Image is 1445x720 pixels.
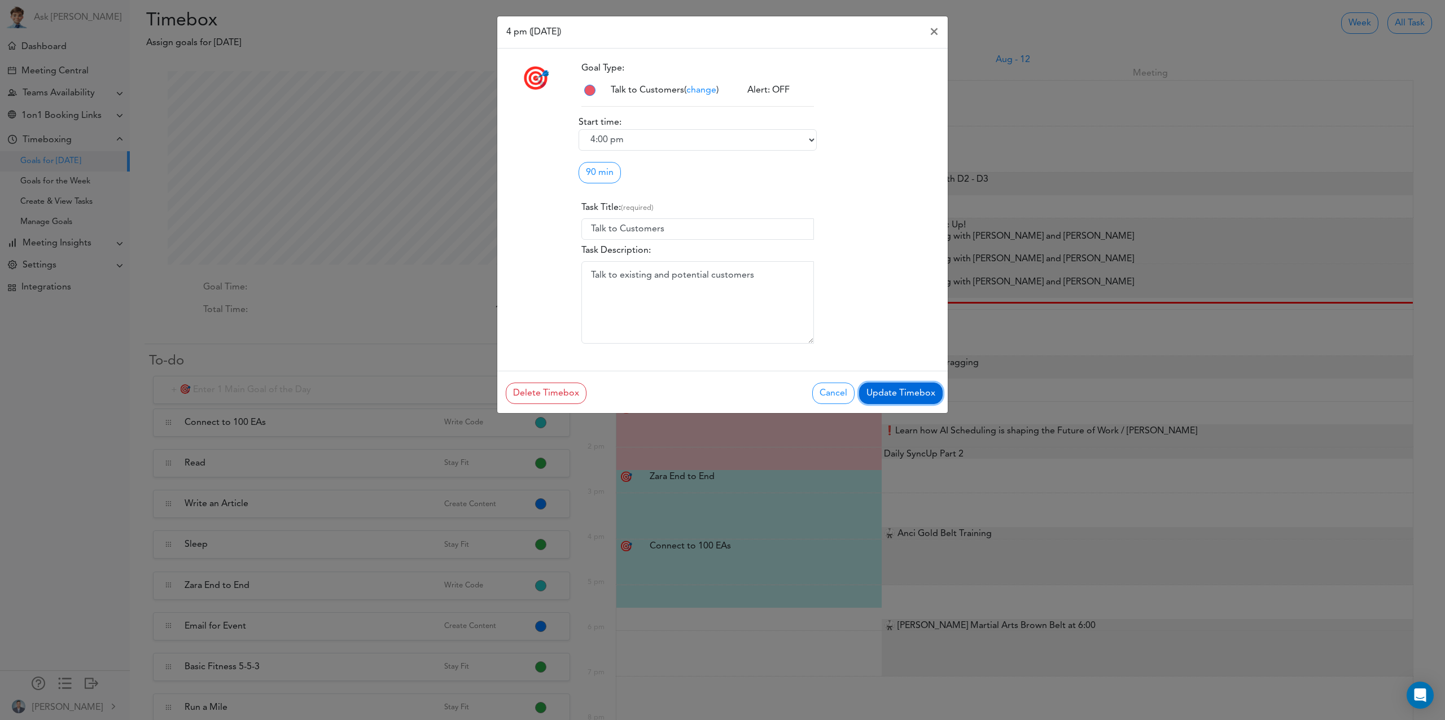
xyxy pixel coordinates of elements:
[930,25,939,39] span: ×
[812,383,855,404] button: Cancel
[921,16,948,48] button: Close
[1407,682,1434,709] div: Open Intercom Messenger
[581,197,654,218] label: Task Title:
[739,84,817,97] div: Alert: OFF
[859,383,943,404] button: Update Timebox
[506,383,586,404] button: Delete Timebox
[581,240,651,261] label: Task Description:
[602,84,739,97] div: ( )
[506,25,561,39] h6: 4 pm ([DATE])
[579,116,621,129] label: Start time:
[579,162,621,183] a: 90 min
[522,69,550,91] span: 🎯
[686,86,716,95] span: change
[579,58,627,79] label: Goal Type:
[611,86,684,95] span: Talk to Customers
[621,204,654,212] small: (required)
